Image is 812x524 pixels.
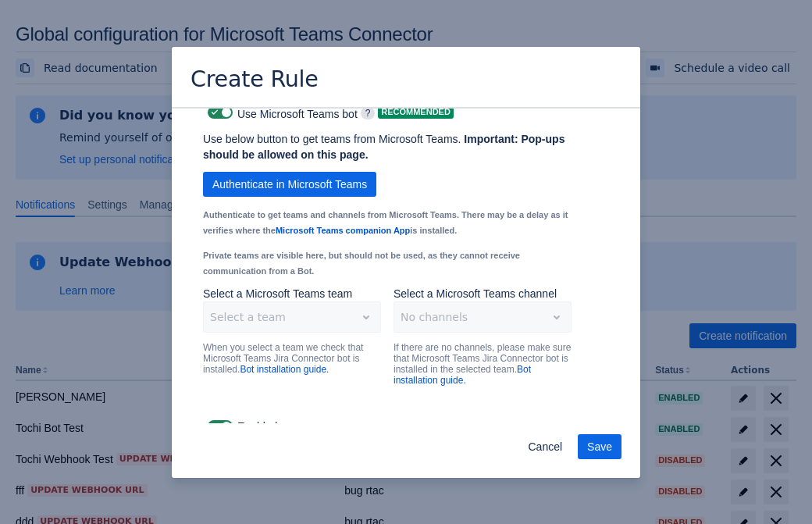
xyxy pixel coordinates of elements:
[203,286,381,301] p: Select a Microsoft Teams team
[378,108,454,116] span: Recommended
[394,286,572,301] p: Select a Microsoft Teams channel
[203,342,381,375] p: When you select a team we check that Microsoft Teams Jira Connector bot is installed.
[587,434,612,459] span: Save
[361,107,376,119] span: ?
[203,131,572,162] p: Use below button to get teams from Microsoft Teams.
[172,107,640,423] div: Scrollable content
[240,364,329,375] a: Bot installation guide.
[394,342,572,386] p: If there are no channels, please make sure that Microsoft Teams Jira Connector bot is installed i...
[203,210,568,235] small: Authenticate to get teams and channels from Microsoft Teams. There may be a delay as it verifies ...
[394,364,531,386] a: Bot installation guide.
[203,102,358,123] div: Use Microsoft Teams bot
[578,434,621,459] button: Save
[203,172,376,197] button: Authenticate in Microsoft Teams
[203,251,520,276] small: Private teams are visible here, but should not be used, as they cannot receive communication from...
[518,434,572,459] button: Cancel
[528,434,562,459] span: Cancel
[276,226,410,235] a: Microsoft Teams companion App
[203,415,609,437] div: Enabled
[191,66,319,96] h3: Create Rule
[212,172,367,197] span: Authenticate in Microsoft Teams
